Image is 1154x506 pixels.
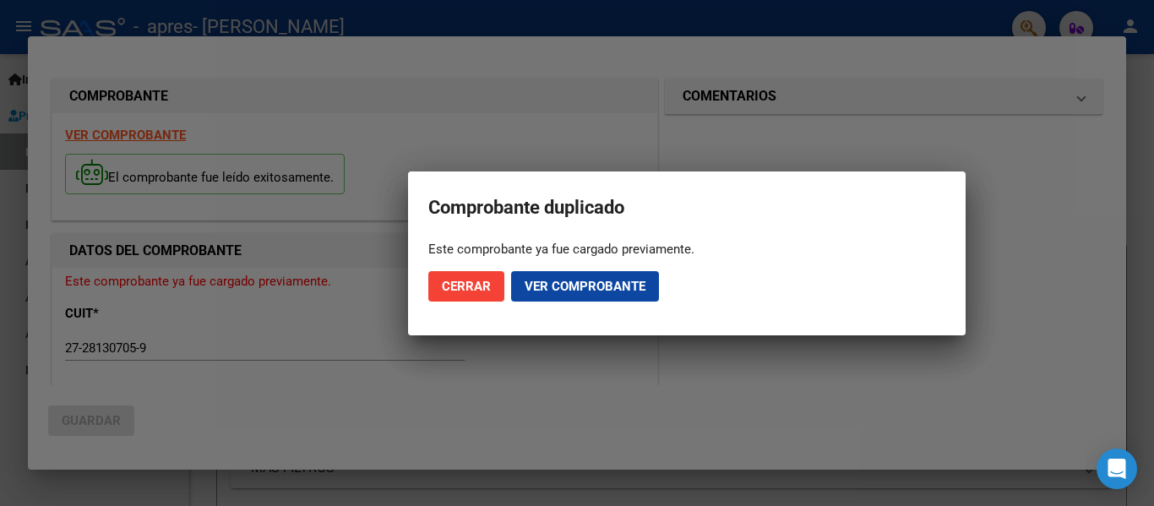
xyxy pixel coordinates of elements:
[1097,449,1137,489] div: Open Intercom Messenger
[428,241,945,258] div: Este comprobante ya fue cargado previamente.
[525,279,645,294] span: Ver comprobante
[428,271,504,302] button: Cerrar
[511,271,659,302] button: Ver comprobante
[428,192,945,224] h2: Comprobante duplicado
[442,279,491,294] span: Cerrar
